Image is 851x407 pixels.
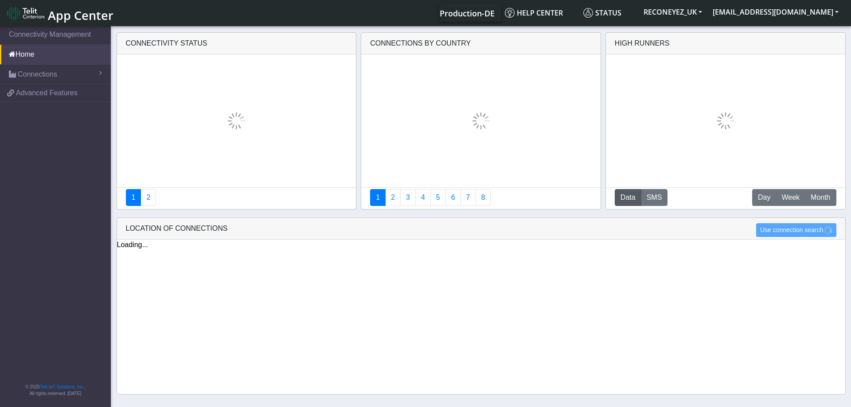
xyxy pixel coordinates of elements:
[370,189,386,206] a: Connections By Country
[638,4,707,20] button: RECONEYEZ_UK
[117,218,845,240] div: LOCATION OF CONNECTIONS
[583,8,621,18] span: Status
[18,69,57,80] span: Connections
[461,189,476,206] a: Zero Session
[476,189,491,206] a: Not Connected for 30 days
[370,189,592,206] nav: Summary paging
[756,223,836,237] button: Use connection search
[7,4,112,23] a: App Center
[445,189,461,206] a: 14 Days Trend
[415,189,431,206] a: Connections By Carrier
[430,189,446,206] a: Usage by Carrier
[385,189,401,206] a: Carrier
[505,8,563,18] span: Help center
[615,38,670,49] div: High Runners
[126,189,141,206] a: Connectivity status
[440,8,495,19] span: Production-DE
[707,4,844,20] button: [EMAIL_ADDRESS][DOMAIN_NAME]
[776,189,805,206] button: Week
[824,226,832,235] img: loading
[141,189,156,206] a: Deployment status
[805,189,836,206] button: Month
[580,4,638,22] a: Status
[126,189,347,206] nav: Summary paging
[48,7,113,23] span: App Center
[781,192,800,203] span: Week
[583,8,593,18] img: status.svg
[16,88,78,98] span: Advanced Features
[717,112,734,130] img: loading.gif
[400,189,416,206] a: Usage per Country
[117,240,845,250] div: Loading...
[615,189,641,206] button: Data
[439,4,494,22] a: Your current platform instance
[505,8,515,18] img: knowledge.svg
[7,6,44,20] img: logo-telit-cinterion-gw-new.png
[117,33,356,54] div: Connectivity status
[811,192,830,203] span: Month
[361,33,601,54] div: Connections By Country
[752,189,776,206] button: Day
[40,384,84,389] a: Telit IoT Solutions, Inc.
[641,189,668,206] button: SMS
[227,112,245,130] img: loading.gif
[501,4,580,22] a: Help center
[472,112,490,130] img: loading.gif
[758,192,770,203] span: Day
